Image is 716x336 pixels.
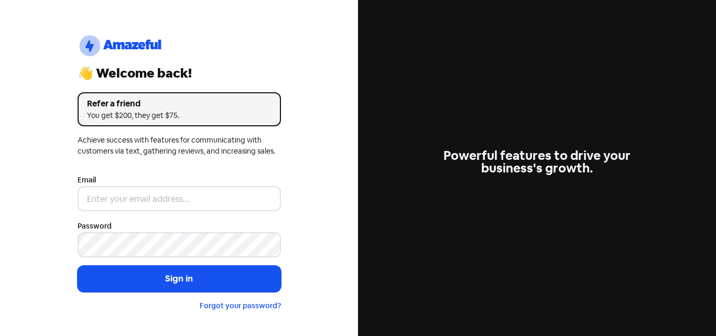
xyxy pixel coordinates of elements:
[78,266,281,292] button: Sign in
[87,110,272,121] div: You get $200, they get $75.
[78,186,281,211] input: Enter your email address...
[78,67,281,80] div: 👋 Welcome back!
[78,175,96,186] label: Email
[78,135,281,157] div: Achieve success with features for communicating with customers via text, gathering reviews, and i...
[436,149,639,175] div: Powerful features to drive your business's growth.
[200,301,281,310] a: Forgot your password?
[87,97,272,110] div: Refer a friend
[78,221,112,232] label: Password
